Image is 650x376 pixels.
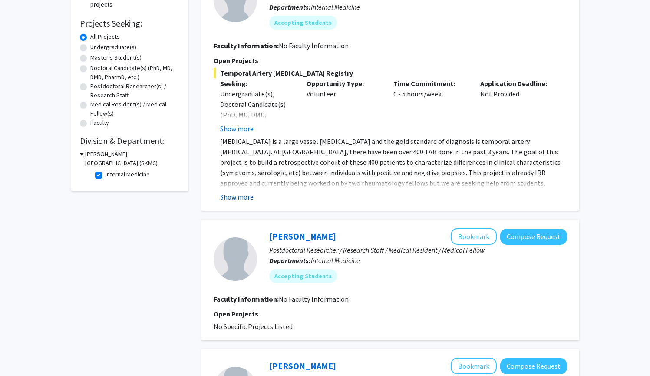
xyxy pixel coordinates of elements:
[90,82,180,100] label: Postdoctoral Researcher(s) / Research Staff
[311,256,360,265] span: Internal Medicine
[214,309,567,319] p: Open Projects
[300,78,387,134] div: Volunteer
[387,78,474,134] div: 0 - 5 hours/week
[269,16,337,30] mat-chip: Accepting Students
[214,322,293,331] span: No Specific Projects Listed
[451,358,497,374] button: Add Joshua Riley to Bookmarks
[474,78,561,134] div: Not Provided
[214,41,279,50] b: Faculty Information:
[269,360,336,371] a: [PERSON_NAME]
[279,295,349,303] span: No Faculty Information
[214,68,567,78] span: Temporal Artery [MEDICAL_DATA] Registry
[220,192,254,202] button: Show more
[90,63,180,82] label: Doctoral Candidate(s) (PhD, MD, DMD, PharmD, etc.)
[214,55,567,66] p: Open Projects
[500,358,567,374] button: Compose Request to Joshua Riley
[106,170,150,179] label: Internal Medicine
[220,89,294,151] div: Undergraduate(s), Doctoral Candidate(s) (PhD, MD, DMD, PharmD, etc.), Medical Resident(s) / Medic...
[90,100,180,118] label: Medical Resident(s) / Medical Fellow(s)
[214,295,279,303] b: Faculty Information:
[90,32,120,41] label: All Projects
[279,41,349,50] span: No Faculty Information
[451,228,497,245] button: Add Tatianna Branch to Bookmarks
[7,337,37,369] iframe: Chat
[269,231,336,242] a: [PERSON_NAME]
[90,118,109,127] label: Faculty
[269,269,337,283] mat-chip: Accepting Students
[269,3,311,11] b: Departments:
[480,78,554,89] p: Application Deadline:
[269,245,567,255] p: Postdoctoral Researcher / Research Staff / Medical Resident / Medical Fellow
[500,229,567,245] button: Compose Request to Tatianna Branch
[220,136,567,199] p: [MEDICAL_DATA] is a large vessel [MEDICAL_DATA] and the gold standard of diagnosis is temporal ar...
[90,53,142,62] label: Master's Student(s)
[220,78,294,89] p: Seeking:
[80,136,180,146] h2: Division & Department:
[311,3,360,11] span: Internal Medicine
[85,150,180,168] h3: [PERSON_NAME][GEOGRAPHIC_DATA] (SKMC)
[220,123,254,134] button: Show more
[269,256,311,265] b: Departments:
[80,18,180,29] h2: Projects Seeking:
[307,78,380,89] p: Opportunity Type:
[393,78,467,89] p: Time Commitment:
[90,43,136,52] label: Undergraduate(s)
